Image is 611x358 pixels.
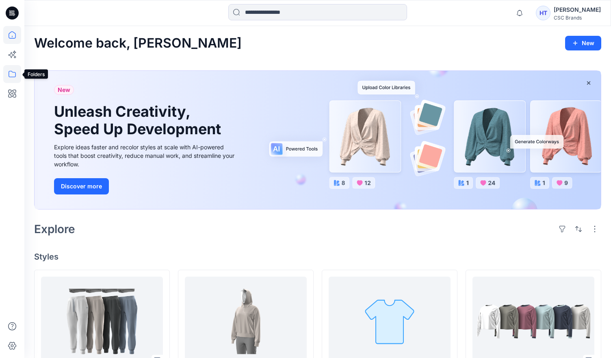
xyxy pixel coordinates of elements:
div: CSC Brands [554,15,601,21]
div: HT [536,6,550,20]
h4: Styles [34,252,601,262]
button: Discover more [54,178,109,194]
span: New [58,85,70,95]
button: New [565,36,601,50]
a: Discover more [54,178,237,194]
h2: Welcome back, [PERSON_NAME] [34,36,242,51]
h1: Unleash Creativity, Speed Up Development [54,103,225,138]
div: [PERSON_NAME] [554,5,601,15]
h2: Explore [34,223,75,236]
div: Explore ideas faster and recolor styles at scale with AI-powered tools that boost creativity, red... [54,143,237,168]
